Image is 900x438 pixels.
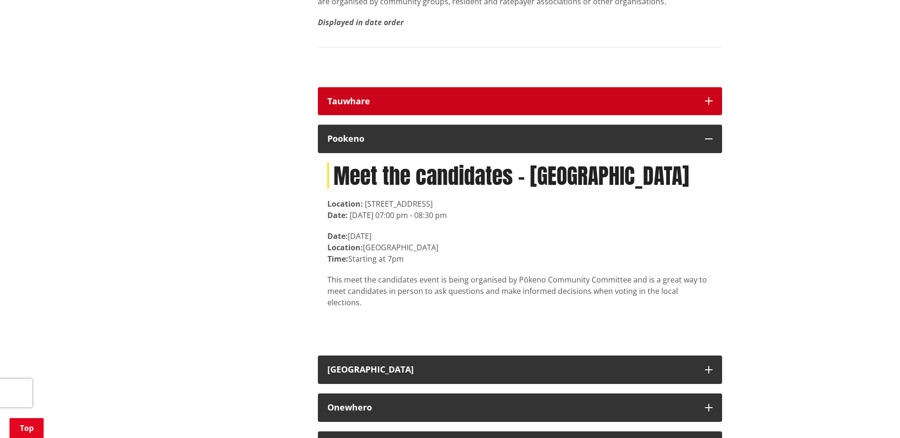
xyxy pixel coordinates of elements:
button: Pookeno [318,125,722,153]
strong: Location: [327,242,363,253]
button: [GEOGRAPHIC_DATA] [318,356,722,384]
p: This meet the candidates event is being organised by Pōkeno Community Committee and is a great wa... [327,274,713,308]
strong: Time: [327,254,348,264]
strong: Date: [327,231,348,241]
iframe: Messenger Launcher [856,398,891,432]
span: [STREET_ADDRESS] [365,199,433,209]
div: [GEOGRAPHIC_DATA] [327,365,696,374]
time: [DATE] 07:00 pm - 08:30 pm [350,210,447,220]
p: [DATE] [GEOGRAPHIC_DATA] Starting at 7pm [327,230,713,265]
div: Onewhero [327,403,696,412]
div: Pookeno [327,134,696,144]
strong: Tauwhare [327,95,370,107]
a: Top [9,418,44,438]
strong: Location: [327,199,363,209]
em: Displayed in date order [318,17,404,27]
button: Tauwhare [318,87,722,116]
button: Onewhero [318,393,722,422]
h1: Meet the candidates - [GEOGRAPHIC_DATA] [327,163,713,189]
strong: Date: [327,210,348,220]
